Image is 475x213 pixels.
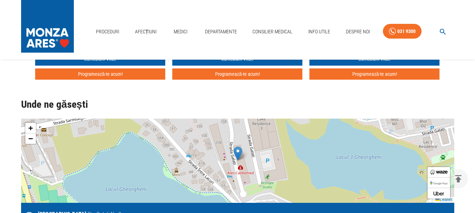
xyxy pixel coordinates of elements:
[21,99,454,110] h2: Unde ne găsești
[93,25,122,39] a: Proceduri
[172,68,302,80] button: Programează-te acum!
[306,25,333,39] a: Info Utile
[25,133,36,144] a: Zoom out
[434,192,444,195] img: Call an Uber
[28,124,33,132] span: +
[250,25,295,39] a: Consilier Medical
[28,134,33,143] span: −
[343,25,373,39] a: Despre Noi
[169,25,192,39] a: Medici
[430,181,448,185] img: Google Maps Directions
[233,146,242,161] img: Marker
[435,197,452,202] a: Leaflet
[430,170,448,174] img: Waze Directions
[449,169,468,188] button: delete
[35,68,165,80] button: Programează-te acum!
[202,25,240,39] a: Departamente
[132,25,160,39] a: Afecțiuni
[25,123,36,133] a: Zoom in
[383,24,422,39] a: 031 9300
[397,27,416,36] div: 031 9300
[309,68,439,80] button: Programează-te acum!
